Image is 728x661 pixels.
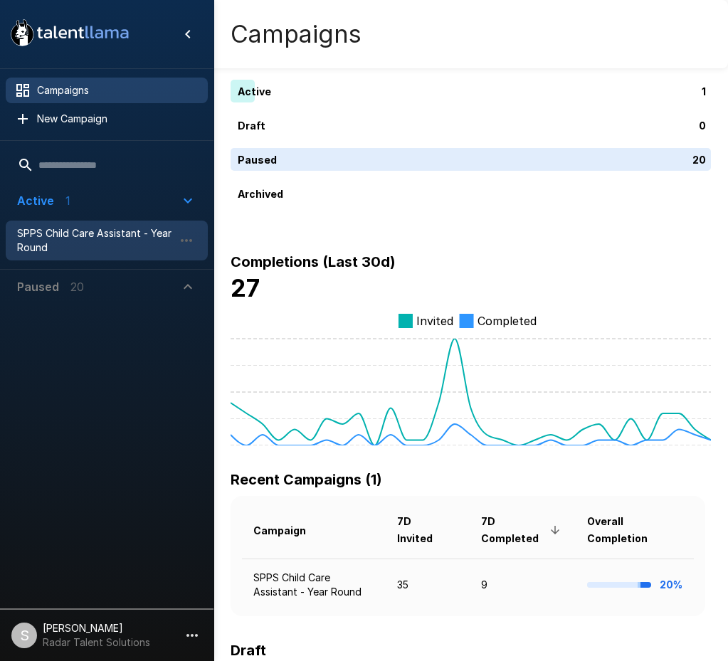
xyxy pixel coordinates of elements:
td: 35 [386,559,470,610]
b: 27 [231,273,260,302]
td: SPPS Child Care Assistant - Year Round [242,559,386,610]
b: Draft [231,642,266,659]
span: Campaign [253,522,325,539]
b: Recent Campaigns (1) [231,471,382,488]
span: 7D Invited [397,513,458,547]
h4: Campaigns [231,19,362,49]
p: 1 [702,84,706,99]
b: 20% [660,578,682,591]
p: 0 [699,118,706,133]
b: Completions (Last 30d) [231,253,396,270]
td: 9 [470,559,576,610]
span: 7D Completed [481,513,564,547]
span: Overall Completion [587,513,682,547]
p: 20 [692,152,706,167]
